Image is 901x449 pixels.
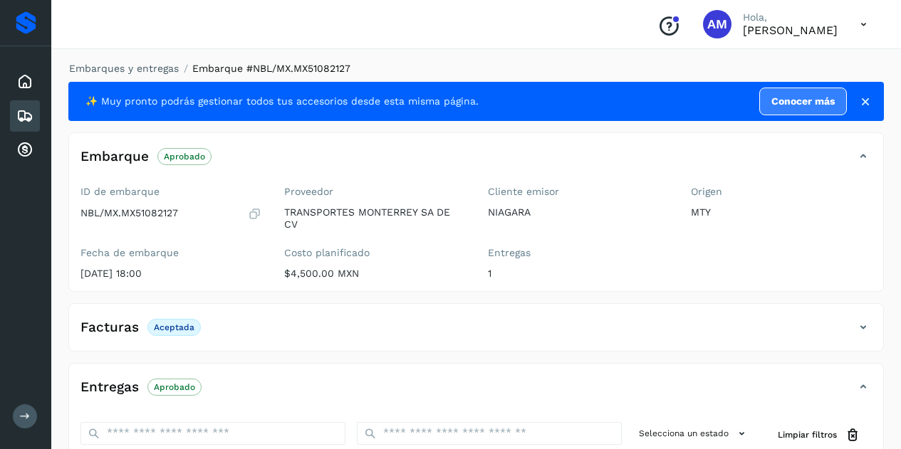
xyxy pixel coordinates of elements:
p: NBL/MX.MX51082127 [80,207,178,219]
p: TRANSPORTES MONTERREY SA DE CV [284,206,465,231]
label: Cliente emisor [488,186,669,198]
nav: breadcrumb [68,61,884,76]
button: Selecciona un estado [633,422,755,445]
a: Embarques y entregas [69,63,179,74]
div: Embarques [10,100,40,132]
span: Embarque #NBL/MX.MX51082127 [192,63,350,74]
p: Hola, [743,11,838,23]
label: Costo planificado [284,247,465,259]
h4: Embarque [80,149,149,165]
p: $4,500.00 MXN [284,268,465,280]
label: Origen [691,186,872,198]
p: MTY [691,206,872,218]
div: EmbarqueAprobado [69,144,883,180]
p: 1 [488,268,669,280]
a: Conocer más [759,88,847,115]
p: NIAGARA [488,206,669,218]
p: Angele Monserrat Manriquez Bisuett [743,23,838,37]
div: EntregasAprobado [69,375,883,411]
label: Entregas [488,247,669,259]
div: Cuentas por cobrar [10,134,40,166]
p: Aprobado [164,152,205,162]
span: ✨ Muy pronto podrás gestionar todos tus accesorios desde esta misma página. [85,94,479,109]
label: Fecha de embarque [80,247,261,259]
span: Limpiar filtros [778,428,837,441]
div: FacturasAceptada [69,315,883,351]
p: Aprobado [154,382,195,392]
button: Limpiar filtros [766,422,872,448]
label: Proveedor [284,186,465,198]
label: ID de embarque [80,186,261,198]
h4: Facturas [80,319,139,336]
div: Inicio [10,66,40,97]
h4: Entregas [80,379,139,396]
p: [DATE] 18:00 [80,268,261,280]
p: Aceptada [154,322,194,332]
